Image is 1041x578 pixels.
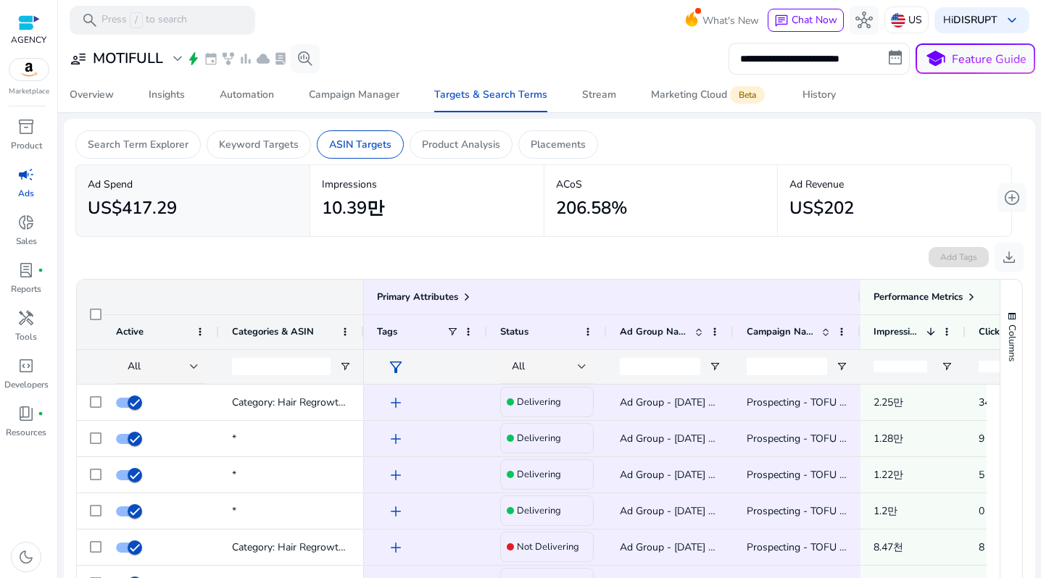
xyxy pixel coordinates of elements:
[774,14,789,28] span: chat
[620,395,767,409] span: Ad Group - [DATE] 10:38:18.868
[952,51,1027,68] p: Feature Guide
[387,394,405,411] span: add
[11,139,42,152] p: Product
[204,51,218,66] span: event
[232,358,331,375] input: Categories & ASIN Filter Input
[925,49,946,70] span: school
[531,137,586,152] p: Placements
[17,357,35,374] span: code_blocks
[998,183,1027,212] button: add_circle
[730,86,765,104] span: Beta
[17,405,35,422] span: book_4
[709,361,721,372] button: Open Filter Menu
[995,243,1024,272] button: download
[916,43,1035,74] button: schoolFeature Guide
[322,177,532,192] p: Impressions
[941,361,953,372] button: Open Filter Menu
[329,137,391,152] p: ASIN Targets
[296,50,314,67] span: search_insights
[17,548,35,566] span: dark_mode
[512,359,525,373] span: All
[620,540,767,554] span: Ad Group - [DATE] 15:46:19.487
[874,496,953,526] p: 1.2만
[93,50,163,67] h3: MOTIFULL
[1003,189,1021,206] span: add_circle
[620,432,767,445] span: Ad Group - [DATE] 15:43:11.571
[377,290,458,303] span: Primary Attributes
[979,325,1004,338] span: Clicks
[186,51,201,66] span: bolt
[169,50,186,67] span: expand_more
[874,532,953,562] p: 8.47천
[747,432,926,445] span: Prospecting - TOFU - Tonic - SP - Auto
[874,325,921,338] span: Impressions
[11,33,46,46] p: AGENCY
[979,540,984,554] span: 8
[339,361,351,372] button: Open Filter Menu
[232,395,396,409] span: Category: Hair Regrowth Shampoos
[789,198,854,219] h2: US$202
[747,395,996,409] span: Prospecting - TOFU - Shampoo - SP - Main Categories
[620,468,767,482] span: Ad Group - [DATE] 16:46:02.659
[517,506,561,517] h4: Delivering
[620,358,700,375] input: Ad Group Name Filter Input
[4,378,49,391] p: Developers
[747,325,816,338] span: Campaign Name
[88,137,188,152] p: Search Term Explorer
[874,290,963,303] span: Performance Metrics
[789,177,1000,192] p: Ad Revenue
[239,51,253,66] span: bar_chart
[500,325,528,338] span: Status
[979,468,984,482] span: 5
[88,198,177,219] h2: US$417.29
[6,426,46,439] p: Resources
[322,198,384,219] h2: 10.39만
[309,90,399,100] div: Campaign Manager
[130,12,143,28] span: /
[291,44,320,73] button: search_insights
[422,137,500,152] p: Product Analysis
[702,8,759,33] span: What's New
[17,118,35,135] span: inventory_2
[9,86,49,97] p: Marketplace
[70,90,114,100] div: Overview
[1000,248,1018,266] span: download
[149,90,185,100] div: Insights
[18,187,34,200] p: Ads
[517,397,561,409] h4: Delivering
[979,395,990,409] span: 34
[802,90,836,100] div: History
[116,325,144,338] span: Active
[792,13,837,27] span: Chat Now
[517,542,579,553] h4: Not Delivering
[387,466,405,484] span: add
[232,540,398,554] span: Category: Hair Regrowth Treatments
[1003,12,1021,29] span: keyboard_arrow_down
[220,90,274,100] div: Automation
[88,177,298,192] p: Ad Spend
[128,359,141,373] span: All
[582,90,616,100] div: Stream
[855,12,873,29] span: hub
[11,282,41,296] p: Reports
[16,235,37,248] p: Sales
[387,539,405,556] span: add
[850,6,879,35] button: hub
[979,504,984,518] span: 0
[747,504,946,518] span: Prospecting - TOFU - Shampoo - SP - Auto
[768,9,844,32] button: chatChat Now
[953,13,998,27] b: DISRUPT
[15,330,37,343] p: Tools
[221,51,236,66] span: family_history
[517,433,561,445] h4: Delivering
[747,540,976,554] span: Prospecting - TOFU - Tonic - SP - Main Categories
[273,51,288,66] span: lab_profile
[434,90,547,100] div: Targets & Search Terms
[17,309,35,327] span: handyman
[979,432,984,445] span: 9
[81,12,99,29] span: search
[17,166,35,183] span: campaign
[17,261,35,279] span: lab_profile
[908,7,922,33] p: US
[891,13,905,28] img: us.svg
